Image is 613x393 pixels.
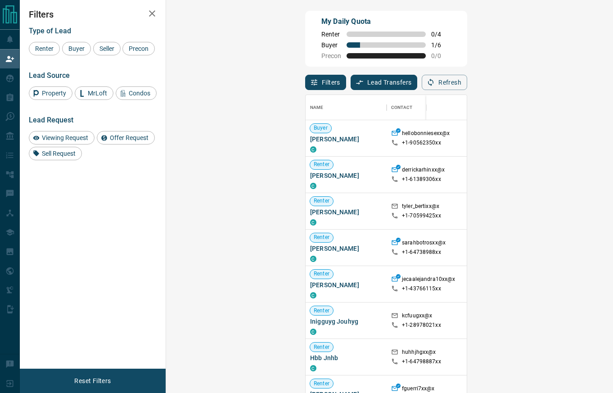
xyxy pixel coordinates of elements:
[402,139,441,147] p: +1- 90562350xx
[39,90,69,97] span: Property
[310,307,333,315] span: Renter
[29,42,60,55] div: Renter
[29,131,95,145] div: Viewing Request
[351,75,418,90] button: Lead Transfers
[431,31,451,38] span: 0 / 4
[310,329,316,335] div: condos.ca
[310,280,382,289] span: [PERSON_NAME]
[29,27,71,35] span: Type of Lead
[402,358,441,366] p: +1- 64798887xx
[402,248,441,256] p: +1- 64738988xx
[310,95,324,120] div: Name
[402,239,446,248] p: sarahbotrosxx@x
[402,348,436,358] p: huhhjhgxx@x
[85,90,110,97] span: MrLoft
[431,41,451,49] span: 1 / 6
[310,380,333,388] span: Renter
[402,321,441,329] p: +1- 28978021xx
[310,244,382,253] span: [PERSON_NAME]
[310,317,382,326] span: Inigguyg Jouhyg
[321,41,341,49] span: Buyer
[62,42,91,55] div: Buyer
[310,234,333,241] span: Renter
[422,75,467,90] button: Refresh
[310,197,333,205] span: Renter
[116,86,157,100] div: Condos
[310,124,331,132] span: Buyer
[126,90,153,97] span: Condos
[402,130,450,139] p: hellobonniesexx@x
[310,161,333,168] span: Renter
[65,45,88,52] span: Buyer
[29,147,82,160] div: Sell Request
[310,183,316,189] div: condos.ca
[107,134,152,141] span: Offer Request
[310,256,316,262] div: condos.ca
[305,75,346,90] button: Filters
[32,45,57,52] span: Renter
[68,373,117,388] button: Reset Filters
[29,9,157,20] h2: Filters
[321,52,341,59] span: Precon
[387,95,459,120] div: Contact
[29,116,73,124] span: Lead Request
[321,16,451,27] p: My Daily Quota
[402,166,445,176] p: derrickarhinxx@x
[310,292,316,298] div: condos.ca
[321,31,341,38] span: Renter
[310,270,333,278] span: Renter
[29,86,72,100] div: Property
[97,131,155,145] div: Offer Request
[96,45,117,52] span: Seller
[310,353,382,362] span: Hbb Jnhb
[93,42,121,55] div: Seller
[310,208,382,217] span: [PERSON_NAME]
[310,343,333,351] span: Renter
[402,312,432,321] p: kcfuugxx@x
[39,134,91,141] span: Viewing Request
[402,203,439,212] p: tyler_bertixx@x
[310,219,316,226] div: condos.ca
[310,135,382,144] span: [PERSON_NAME]
[126,45,152,52] span: Precon
[122,42,155,55] div: Precon
[310,365,316,371] div: condos.ca
[431,52,451,59] span: 0 / 0
[402,276,455,285] p: jecaalejandra10xx@x
[310,146,316,153] div: condos.ca
[391,95,412,120] div: Contact
[402,285,441,293] p: +1- 43766115xx
[310,171,382,180] span: [PERSON_NAME]
[402,212,441,220] p: +1- 70599425xx
[306,95,387,120] div: Name
[39,150,79,157] span: Sell Request
[402,176,441,183] p: +1- 61389306xx
[29,71,70,80] span: Lead Source
[75,86,113,100] div: MrLoft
